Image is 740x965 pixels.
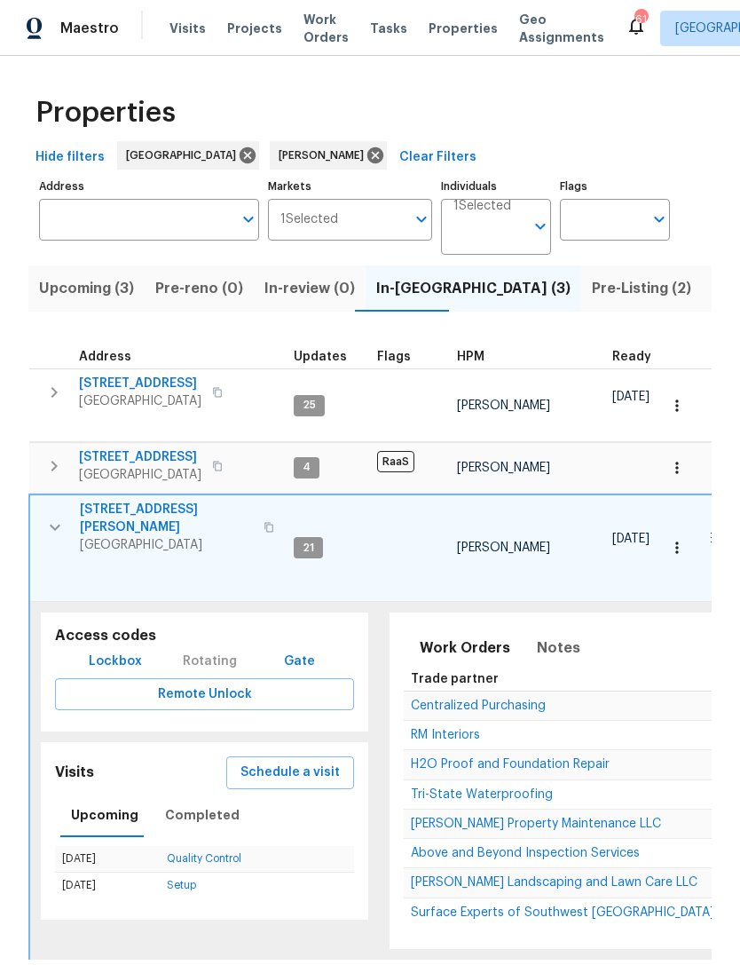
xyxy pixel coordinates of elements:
[55,872,160,898] td: [DATE]
[55,846,160,873] td: [DATE]
[278,651,320,673] span: Gate
[240,762,340,784] span: Schedule a visit
[612,351,651,363] span: Ready
[612,351,667,363] div: Earliest renovation start date (first business day after COE or Checkout)
[429,20,498,37] span: Properties
[165,804,240,827] span: Completed
[226,756,354,789] button: Schedule a visit
[441,181,551,192] label: Individuals
[82,645,149,678] button: Lockbox
[411,700,546,711] a: Centralized Purchasing
[295,541,321,556] span: 21
[453,199,511,214] span: 1 Selected
[411,730,480,740] a: RM Interiors
[126,146,243,164] span: [GEOGRAPHIC_DATA]
[55,678,354,711] button: Remote Unlock
[612,533,649,545] span: [DATE]
[294,351,347,363] span: Updates
[411,759,610,770] a: H2O Proof and Foundation Repair
[377,351,411,363] span: Flags
[411,758,610,771] span: H2O Proof and Foundation Repair
[612,391,649,403] span: [DATE]
[60,20,119,37] span: Maestro
[80,501,253,536] span: [STREET_ADDRESS][PERSON_NAME]
[411,907,714,918] a: Surface Experts of Southwest [GEOGRAPHIC_DATA]
[79,448,201,466] span: [STREET_ADDRESS]
[376,276,571,301] span: In-[GEOGRAPHIC_DATA] (3)
[176,645,244,678] div: Rotating code is only available during visiting hours
[392,141,484,174] button: Clear Filters
[236,207,261,232] button: Open
[411,906,714,919] span: Surface Experts of Southwest [GEOGRAPHIC_DATA]
[457,542,550,554] span: [PERSON_NAME]
[634,11,647,28] div: 61
[519,11,604,46] span: Geo Assignments
[227,20,282,37] span: Projects
[270,141,387,170] div: [PERSON_NAME]
[370,22,407,35] span: Tasks
[457,351,484,363] span: HPM
[411,847,640,859] span: Above and Beyond Inspection Services
[71,804,138,827] span: Upcoming
[39,181,259,192] label: Address
[279,146,371,164] span: [PERSON_NAME]
[167,853,241,864] a: Quality Control
[411,819,661,829] a: [PERSON_NAME] Property Maintenance LLC
[457,462,550,474] span: [PERSON_NAME]
[268,181,433,192] label: Markets
[167,880,196,890] a: Setup
[411,848,640,858] a: Above and Beyond Inspection Services
[295,460,318,475] span: 4
[39,276,134,301] span: Upcoming (3)
[537,636,580,660] span: Notes
[560,181,670,192] label: Flags
[411,789,553,800] a: Tri-State Waterproofing
[377,451,414,472] span: RaaS
[80,536,253,554] span: [GEOGRAPHIC_DATA]
[79,351,131,363] span: Address
[295,398,323,413] span: 25
[457,399,550,412] span: [PERSON_NAME]
[411,788,553,801] span: Tri-State Waterproofing
[35,104,176,122] span: Properties
[411,876,697,889] span: [PERSON_NAME] Landscaping and Lawn Care LLC
[399,146,476,169] span: Clear Filters
[271,645,327,678] button: Gate
[303,11,349,46] span: Work Orders
[79,392,201,410] span: [GEOGRAPHIC_DATA]
[411,673,499,685] span: Trade partner
[647,207,672,232] button: Open
[528,214,553,239] button: Open
[280,212,338,227] span: 1 Selected
[409,207,434,232] button: Open
[420,636,510,660] span: Work Orders
[55,627,354,645] h5: Access codes
[411,700,546,712] span: Centralized Purchasing
[411,729,480,741] span: RM Interiors
[55,763,94,782] h5: Visits
[592,276,691,301] span: Pre-Listing (2)
[411,877,697,888] a: [PERSON_NAME] Landscaping and Lawn Care LLC
[79,466,201,484] span: [GEOGRAPHIC_DATA]
[69,684,340,706] span: Remote Unlock
[169,20,206,37] span: Visits
[264,276,355,301] span: In-review (0)
[411,818,661,830] span: [PERSON_NAME] Property Maintenance LLC
[155,276,243,301] span: Pre-reno (0)
[28,141,112,174] button: Hide filters
[117,141,259,170] div: [GEOGRAPHIC_DATA]
[79,375,201,392] span: [STREET_ADDRESS]
[35,146,105,169] span: Hide filters
[89,651,142,673] span: Lockbox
